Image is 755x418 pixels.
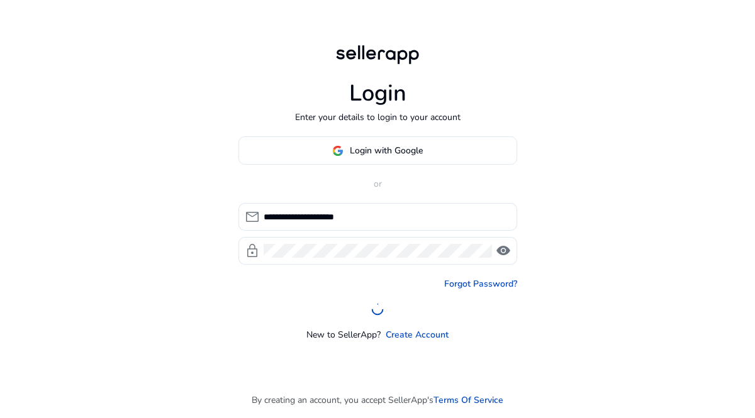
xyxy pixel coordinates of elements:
p: Enter your details to login to your account [295,111,461,124]
a: Create Account [386,328,449,341]
span: visibility [496,243,511,258]
h1: Login [349,80,406,107]
span: Login with Google [350,144,423,157]
span: lock [245,243,260,258]
span: mail [245,209,260,224]
p: New to SellerApp? [306,328,381,341]
button: Login with Google [238,136,517,165]
a: Forgot Password? [444,277,517,290]
a: Terms Of Service [433,393,503,407]
p: or [238,177,517,190]
img: google-logo.svg [332,145,344,157]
